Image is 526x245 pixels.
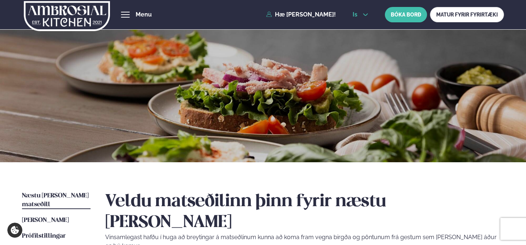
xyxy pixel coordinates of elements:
[121,10,130,19] button: hamburger
[22,217,69,223] span: [PERSON_NAME]
[23,1,111,31] img: logo
[430,7,504,22] a: MATUR FYRIR FYRIRTÆKI
[266,11,336,18] a: Hæ [PERSON_NAME]!
[347,12,374,18] button: is
[385,7,427,22] button: BÓKA BORÐ
[22,232,66,241] a: Prófílstillingar
[22,233,66,239] span: Prófílstillingar
[22,216,69,225] a: [PERSON_NAME]
[7,223,22,238] a: Cookie settings
[105,192,504,233] h2: Veldu matseðilinn þinn fyrir næstu [PERSON_NAME]
[22,192,91,209] a: Næstu [PERSON_NAME] matseðill
[22,193,89,208] span: Næstu [PERSON_NAME] matseðill
[353,12,360,18] span: is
